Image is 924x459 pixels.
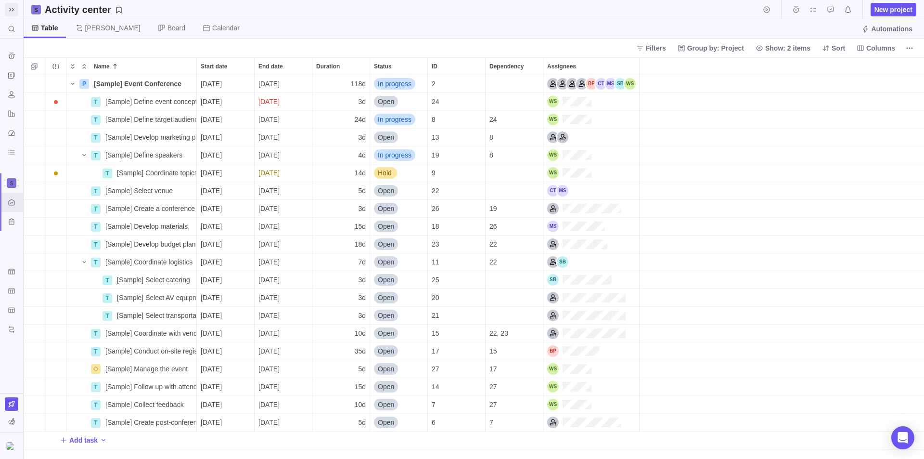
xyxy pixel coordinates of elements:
span: [PERSON_NAME] [85,23,141,33]
div: Status [370,200,428,218]
div: Duration [312,164,370,182]
div: Dependency [486,58,543,75]
div: Assignees [543,307,640,325]
div: Name [67,236,197,253]
div: T [91,329,101,339]
div: Name [67,146,197,164]
div: Trouble indication [45,325,67,342]
div: Dependency [486,93,543,111]
div: Open [370,129,427,146]
div: Dependency [486,164,543,182]
div: Dependency [486,218,543,236]
span: Add task [69,435,98,445]
span: In progress [378,115,411,124]
div: T [91,382,101,392]
span: 3d [358,97,366,106]
span: Table [41,23,58,33]
span: Show: 2 items [752,41,814,55]
span: [DATE] [258,79,280,89]
div: Status [370,396,428,414]
div: Start date [197,200,255,218]
div: T [91,133,101,143]
span: Add activity [100,433,107,447]
div: Name [67,325,197,342]
div: Start date [197,396,255,414]
div: ID [428,342,486,360]
span: More actions [903,41,916,55]
div: Start date [197,146,255,164]
div: ID [428,360,486,378]
span: Group by: Project [674,41,748,55]
div: Dependency [486,307,543,325]
div: [Sample] Define target audience [102,111,196,128]
div: Status [370,182,428,200]
div: Start date [197,58,254,75]
div: Name [67,271,197,289]
div: End date [255,236,312,253]
div: Assignees [543,93,640,111]
div: Name [67,218,197,236]
span: Columns [853,41,899,55]
div: End date [255,75,312,93]
span: Name [94,62,110,71]
div: Duration [312,325,370,342]
div: T [91,258,101,267]
div: Trouble indication [45,307,67,325]
div: Status [370,236,428,253]
div: Name [67,396,197,414]
div: End date [255,342,312,360]
div: Assignees [543,342,640,360]
div: ID [428,200,486,218]
span: Columns [866,43,895,53]
div: T [91,186,101,196]
div: Status [370,218,428,236]
div: Start date [197,129,255,146]
div: ID [428,129,486,146]
span: Sort [832,43,845,53]
span: Start date [201,62,227,71]
div: Event Manager [547,78,559,90]
div: Dependency [486,75,543,93]
div: Duration [312,253,370,271]
div: End date [255,307,312,325]
div: Assignees [543,414,640,432]
div: Trouble indication [45,271,67,289]
div: Duration [312,111,370,129]
span: Notifications [841,3,855,16]
span: 8 [432,115,436,124]
div: In progress [370,111,427,128]
span: Show: 2 items [765,43,810,53]
span: Open [378,97,394,106]
div: Chris Tierney [595,78,607,90]
span: Assignees [547,62,576,71]
div: Name [67,164,197,182]
div: Name [67,360,197,378]
div: Duration [312,236,370,253]
div: Dependency [486,414,543,432]
div: Trouble indication [45,253,67,271]
span: Filters [632,41,670,55]
span: [DATE] [201,115,222,124]
div: Assignees [543,325,640,342]
span: 118d [351,79,366,89]
span: Add task [60,433,98,447]
div: Open [370,93,427,110]
div: Assignees [543,236,640,253]
span: Dependency [489,62,524,71]
div: Dependency [486,325,543,342]
div: Trouble indication [45,236,67,253]
div: Dependency [486,236,543,253]
div: Assignees [543,58,639,75]
div: T [91,347,101,356]
div: Start date [197,378,255,396]
div: Trouble indication [45,342,67,360]
span: You are currently using sample data to explore and understand Birdview better. [4,415,19,428]
div: T [91,418,101,428]
div: Social Media Coordinator [576,78,588,90]
div: Status [370,146,428,164]
div: T [91,204,101,214]
div: End date [255,378,312,396]
div: Status [370,253,428,271]
div: ID [428,271,486,289]
div: Trouble indication [45,146,67,164]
